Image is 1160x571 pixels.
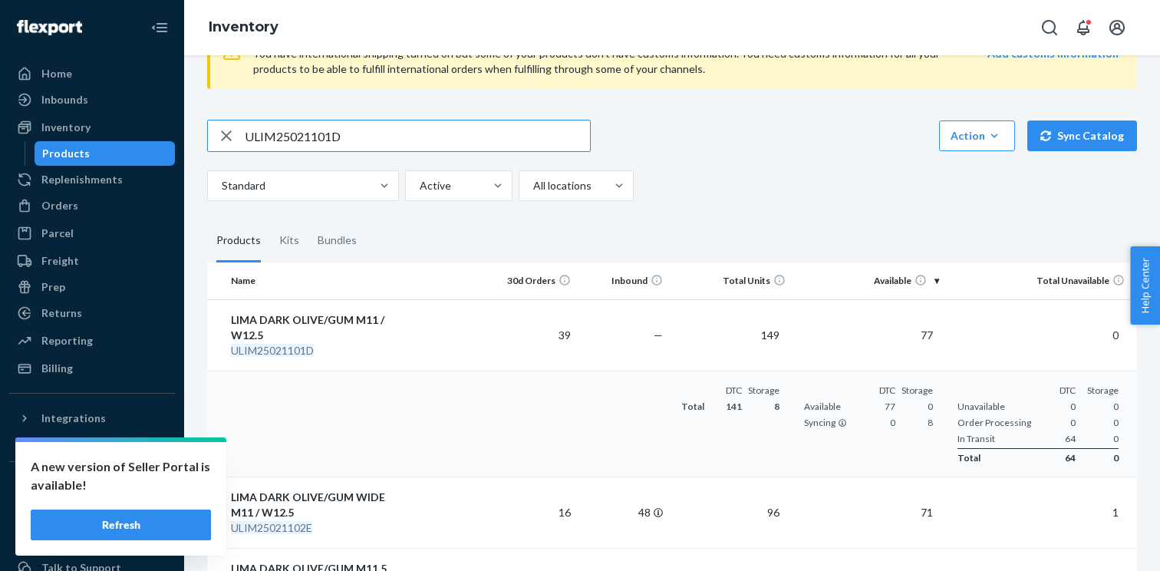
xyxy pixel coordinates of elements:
[485,299,577,371] td: 39
[31,510,211,540] button: Refresh
[41,120,91,135] div: Inventory
[939,120,1015,151] button: Action
[577,477,669,548] td: 48
[1082,400,1119,413] span: 0
[231,521,312,534] em: ULIM25021102E
[1106,328,1125,342] span: 0
[957,416,1032,429] span: Order Processing
[41,411,106,426] div: Integrations
[9,193,175,218] a: Orders
[41,361,73,376] div: Billing
[220,178,222,193] input: Standard
[804,416,861,429] span: Syncing
[9,221,175,246] a: Parcel
[9,328,175,353] a: Reporting
[41,66,72,81] div: Home
[41,279,65,295] div: Prep
[42,146,90,161] div: Products
[9,249,175,273] a: Freight
[231,312,391,343] div: LIMA DARK OLIVE/GUM M11 / W12.5
[35,141,176,166] a: Products
[196,5,291,50] ol: breadcrumbs
[957,432,1032,445] span: In Transit
[216,219,261,262] div: Products
[9,87,175,112] a: Inbounds
[41,172,123,187] div: Replenishments
[231,490,391,520] div: LIMA DARK OLIVE/GUM WIDE M11 / W12.5
[748,400,779,413] span: 8
[144,12,175,43] button: Close Navigation
[987,46,1119,77] a: Add customs information
[1038,451,1076,464] span: 64
[1106,506,1125,519] span: 1
[723,384,742,397] div: DTC
[41,305,82,321] div: Returns
[1082,384,1119,397] div: Storage
[9,167,175,192] a: Replenishments
[1082,432,1119,445] span: 0
[318,219,357,262] div: Bundles
[755,328,786,342] span: 149
[951,128,1003,144] div: Action
[485,262,577,299] th: 30d Orders
[1038,432,1076,445] span: 64
[1082,416,1119,429] span: 0
[957,400,1032,413] span: Unavailable
[867,400,895,413] span: 77
[654,328,663,342] span: —
[532,178,533,193] input: All locations
[41,333,93,348] div: Reporting
[867,384,895,397] div: DTC
[748,384,779,397] div: Storage
[485,477,577,548] td: 16
[914,506,939,519] span: 71
[577,262,669,299] th: Inbound
[1034,12,1065,43] button: Open Search Box
[901,416,933,429] span: 8
[1027,120,1137,151] button: Sync Catalog
[1038,384,1076,397] div: DTC
[418,178,420,193] input: Active
[761,506,786,519] span: 96
[1038,416,1076,429] span: 0
[225,262,397,299] th: Name
[279,219,299,262] div: Kits
[9,437,175,455] a: Add Integration
[9,406,175,431] button: Integrations
[723,400,742,413] span: 141
[1130,246,1160,325] button: Help Center
[867,416,895,429] span: 0
[914,328,939,342] span: 77
[41,226,74,241] div: Parcel
[31,457,211,494] p: A new version of Seller Portal is available!
[17,20,82,35] img: Flexport logo
[681,400,717,413] span: Total
[901,384,933,397] div: Storage
[1038,400,1076,413] span: 0
[41,198,78,213] div: Orders
[1068,12,1099,43] button: Open notifications
[9,115,175,140] a: Inventory
[9,356,175,381] a: Billing
[957,451,1032,464] span: Total
[41,253,79,269] div: Freight
[9,530,175,554] a: Settings
[804,400,861,413] span: Available
[792,262,945,299] th: Available
[9,61,175,86] a: Home
[253,46,945,77] div: You have international shipping turned on but some of your products don’t have customs informatio...
[669,262,792,299] th: Total Units
[9,275,175,299] a: Prep
[209,18,278,35] a: Inventory
[9,505,175,523] a: Add Fast Tag
[9,474,175,499] button: Fast Tags
[9,301,175,325] a: Returns
[245,120,590,151] input: Search inventory by name or sku
[41,92,88,107] div: Inbounds
[945,262,1137,299] th: Total Unavailable
[901,400,933,413] span: 0
[231,344,314,357] em: ULIM25021101D
[1082,451,1119,464] span: 0
[1102,12,1132,43] button: Open account menu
